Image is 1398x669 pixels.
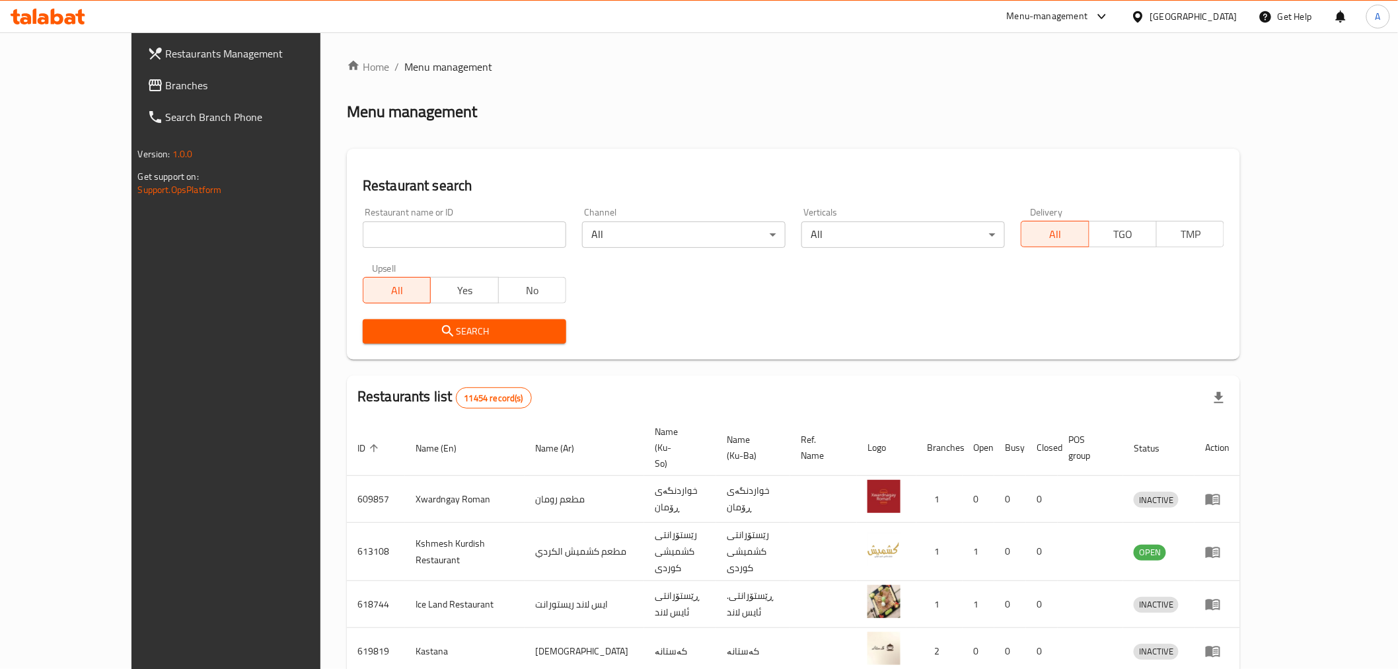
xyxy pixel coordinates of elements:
[867,533,901,566] img: Kshmesh Kurdish Restaurant
[644,476,716,523] td: خواردنگەی ڕۆمان
[994,476,1026,523] td: 0
[405,523,525,581] td: Kshmesh Kurdish Restaurant
[1134,545,1166,560] span: OPEN
[857,420,916,476] th: Logo
[535,440,591,456] span: Name (Ar)
[357,440,383,456] span: ID
[347,101,477,122] h2: Menu management
[644,581,716,628] td: ڕێستۆرانتی ئایس لاند
[504,281,561,300] span: No
[166,109,354,125] span: Search Branch Phone
[1068,432,1107,463] span: POS group
[963,581,994,628] td: 1
[1030,208,1063,217] label: Delivery
[369,281,425,300] span: All
[456,387,532,409] div: Total records count
[166,77,354,93] span: Branches
[357,387,532,409] h2: Restaurants list
[963,420,994,476] th: Open
[1150,9,1237,24] div: [GEOGRAPHIC_DATA]
[373,323,556,340] span: Search
[716,581,790,628] td: .ڕێستۆرانتی ئایس لاند
[867,585,901,618] img: Ice Land Restaurant
[416,440,474,456] span: Name (En)
[138,145,170,163] span: Version:
[525,581,644,628] td: ايس لاند ريستورانت
[1007,9,1088,24] div: Menu-management
[867,480,901,513] img: Xwardngay Roman
[1205,544,1230,560] div: Menu
[405,581,525,628] td: Ice Land Restaurant
[1089,221,1157,247] button: TGO
[436,281,493,300] span: Yes
[166,46,354,61] span: Restaurants Management
[138,181,222,198] a: Support.OpsPlatform
[1134,492,1179,508] span: INACTIVE
[525,476,644,523] td: مطعم رومان
[1134,597,1179,613] div: INACTIVE
[994,420,1026,476] th: Busy
[727,432,774,463] span: Name (Ku-Ba)
[916,581,963,628] td: 1
[372,264,396,273] label: Upsell
[347,581,405,628] td: 618744
[963,476,994,523] td: 0
[994,523,1026,581] td: 0
[963,523,994,581] td: 1
[347,523,405,581] td: 613108
[404,59,492,75] span: Menu management
[137,101,365,133] a: Search Branch Phone
[1134,440,1177,456] span: Status
[1095,225,1152,244] span: TGO
[498,277,566,303] button: No
[1205,643,1230,659] div: Menu
[1195,420,1240,476] th: Action
[430,277,498,303] button: Yes
[916,420,963,476] th: Branches
[1134,597,1179,612] span: INACTIVE
[1376,9,1381,24] span: A
[405,476,525,523] td: Xwardngay Roman
[1203,382,1235,414] div: Export file
[994,581,1026,628] td: 0
[801,221,1005,248] div: All
[347,59,1240,75] nav: breadcrumb
[137,69,365,101] a: Branches
[1205,491,1230,507] div: Menu
[916,476,963,523] td: 1
[1027,225,1084,244] span: All
[1156,221,1224,247] button: TMP
[137,38,365,69] a: Restaurants Management
[363,277,431,303] button: All
[347,59,389,75] a: Home
[1021,221,1089,247] button: All
[363,319,566,344] button: Search
[716,476,790,523] td: خواردنگەی ڕۆمان
[363,176,1224,196] h2: Restaurant search
[525,523,644,581] td: مطعم كشميش الكردي
[655,424,700,471] span: Name (Ku-So)
[1026,523,1058,581] td: 0
[1162,225,1219,244] span: TMP
[1134,644,1179,659] span: INACTIVE
[138,168,199,185] span: Get support on:
[867,632,901,665] img: Kastana
[1205,596,1230,612] div: Menu
[801,432,841,463] span: Ref. Name
[1026,581,1058,628] td: 0
[457,392,531,405] span: 11454 record(s)
[347,476,405,523] td: 609857
[916,523,963,581] td: 1
[716,523,790,581] td: رێستۆرانتی کشمیشى كوردى
[394,59,399,75] li: /
[1026,420,1058,476] th: Closed
[1026,476,1058,523] td: 0
[644,523,716,581] td: رێستۆرانتی کشمیشى كوردى
[172,145,193,163] span: 1.0.0
[582,221,786,248] div: All
[363,221,566,248] input: Search for restaurant name or ID..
